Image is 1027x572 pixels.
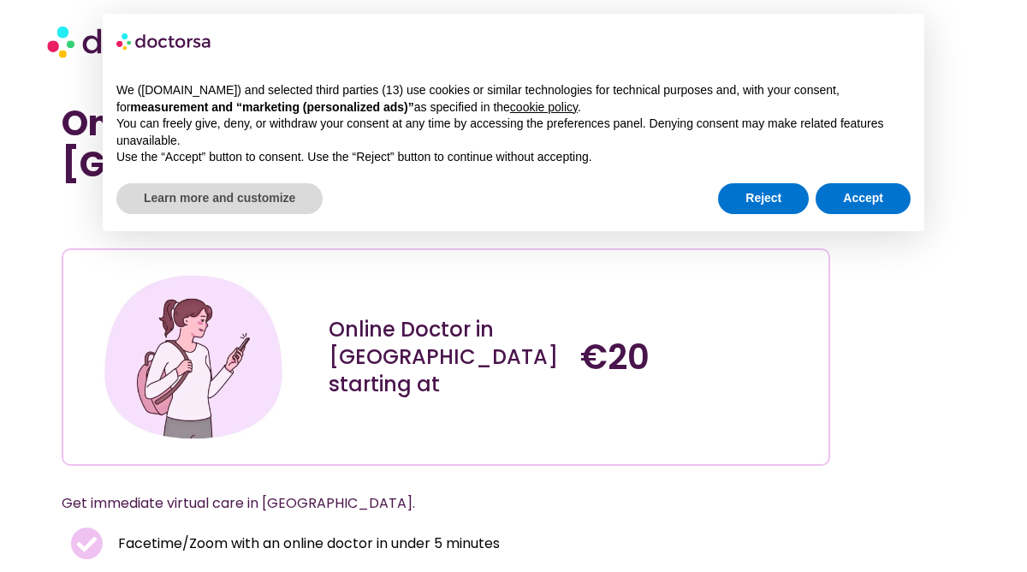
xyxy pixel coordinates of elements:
button: Reject [718,183,809,214]
p: We ([DOMAIN_NAME]) and selected third parties (13) use cookies or similar technologies for techni... [116,82,911,116]
button: Learn more and customize [116,183,323,214]
strong: measurement and “marketing (personalized ads)” [130,100,413,114]
img: Illustration depicting a young woman in a casual outfit, engaged with her smartphone. She has a p... [99,263,288,451]
a: cookie policy [510,100,578,114]
p: You can freely give, deny, or withdraw your consent at any time by accessing the preferences pane... [116,116,911,149]
h1: Online Doctor Near Me [GEOGRAPHIC_DATA] [62,103,830,185]
span: Facetime/Zoom with an online doctor in under 5 minutes [114,532,500,556]
p: Get immediate virtual care in [GEOGRAPHIC_DATA]. [62,492,789,515]
img: logo [116,27,212,55]
p: Use the “Accept” button to consent. Use the “Reject” button to continue without accepting. [116,149,911,166]
iframe: Customer reviews powered by Trustpilot [70,211,327,231]
div: Online Doctor in [GEOGRAPHIC_DATA] starting at [329,316,564,398]
h4: €20 [580,337,816,378]
button: Accept [816,183,911,214]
